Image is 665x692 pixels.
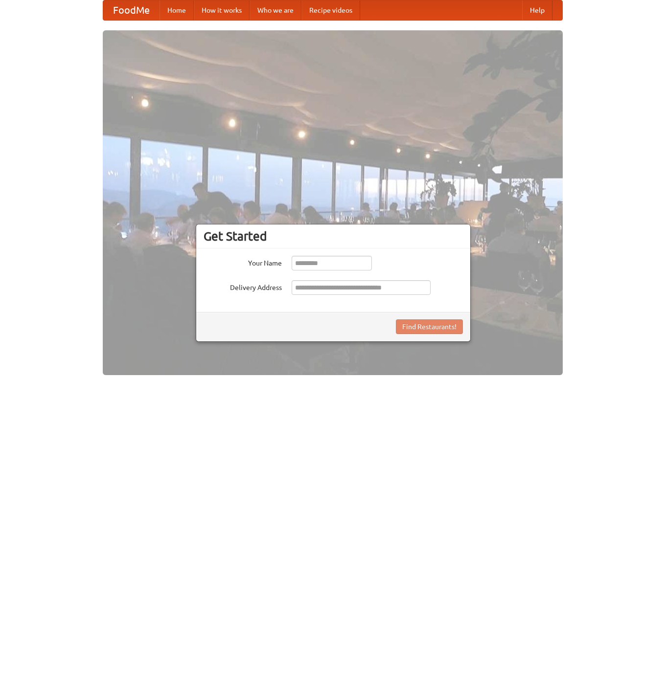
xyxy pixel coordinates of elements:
[301,0,360,20] a: Recipe videos
[250,0,301,20] a: Who we are
[103,0,160,20] a: FoodMe
[204,280,282,292] label: Delivery Address
[160,0,194,20] a: Home
[194,0,250,20] a: How it works
[396,319,463,334] button: Find Restaurants!
[522,0,552,20] a: Help
[204,256,282,268] label: Your Name
[204,229,463,244] h3: Get Started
